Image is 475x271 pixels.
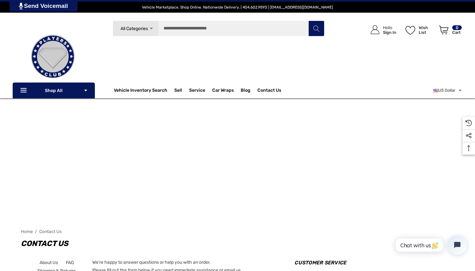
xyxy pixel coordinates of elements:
[21,226,454,237] nav: Breadcrumb
[212,88,234,95] span: Car Wraps
[114,88,167,95] a: Vehicle Inventory Search
[257,88,281,95] a: Contact Us
[383,30,396,35] p: Sign In
[405,26,415,35] svg: Wish List
[39,229,62,234] a: Contact Us
[66,260,74,265] span: FAQ
[83,88,88,93] svg: Icon Arrow Down
[403,19,436,41] a: Wish List Wish List
[308,21,324,36] button: Search
[20,87,29,94] svg: Icon Line
[21,237,454,250] h1: Contact Us
[419,25,435,35] p: Wish List
[189,88,205,95] a: Service
[462,145,475,151] svg: Top
[21,25,84,88] img: Players Club | Cars For Sale
[212,84,241,97] a: Car Wraps
[241,88,250,95] a: Blog
[174,88,182,95] span: Sell
[113,21,158,36] a: All Categories Icon Arrow Down Icon Arrow Up
[174,84,189,97] a: Sell
[149,26,154,31] svg: Icon Arrow Down
[66,259,74,267] a: FAQ
[40,259,58,267] a: About Us
[120,26,148,31] span: All Categories
[371,25,379,34] svg: Icon User Account
[452,25,462,30] p: 0
[142,5,333,9] span: Vehicle Marketplace. Shop Online. Nationwide Delivery. | 404.602.9593 | [EMAIL_ADDRESS][DOMAIN_NAME]
[13,83,95,98] p: Shop All
[466,132,472,139] svg: Social Media
[439,26,448,34] svg: Review Your Cart
[452,30,462,35] p: Cart
[383,25,396,30] p: Hello
[466,120,472,126] svg: Recently Viewed
[40,260,58,265] span: About Us
[389,230,472,260] iframe: Tidio Chat
[433,84,462,97] a: USD
[363,19,399,41] a: Sign in
[436,19,462,44] a: Cart with 0 items
[21,229,33,234] a: Home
